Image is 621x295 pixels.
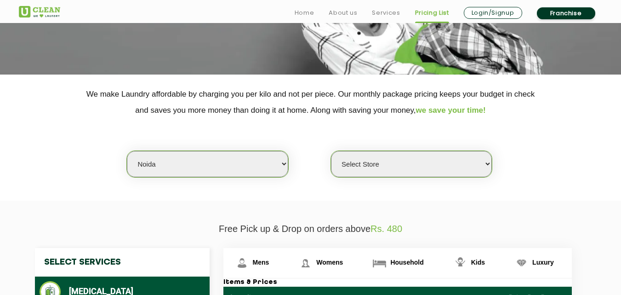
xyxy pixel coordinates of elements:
span: we save your time! [416,106,486,115]
a: Franchise [537,7,595,19]
span: Household [390,259,423,266]
img: Luxury [513,255,530,271]
img: UClean Laundry and Dry Cleaning [19,6,60,17]
p: We make Laundry affordable by charging you per kilo and not per piece. Our monthly package pricin... [19,86,603,118]
img: Mens [234,255,250,271]
img: Kids [452,255,468,271]
h3: Items & Prices [223,278,572,287]
a: Pricing List [415,7,449,18]
a: Home [295,7,314,18]
a: Login/Signup [464,7,522,19]
img: Womens [297,255,313,271]
a: Services [372,7,400,18]
span: Womens [316,259,343,266]
span: Luxury [532,259,554,266]
span: Mens [253,259,269,266]
img: Household [371,255,387,271]
p: Free Pick up & Drop on orders above [19,224,603,234]
span: Rs. 480 [370,224,402,234]
h4: Select Services [35,248,210,277]
a: About us [329,7,357,18]
span: Kids [471,259,485,266]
